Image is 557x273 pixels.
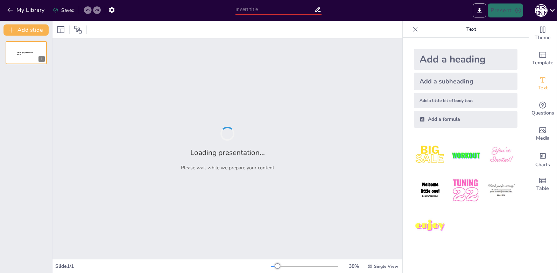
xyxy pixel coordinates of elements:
[488,3,523,17] button: Present
[74,25,82,34] span: Position
[532,59,554,67] span: Template
[535,3,548,17] button: А [PERSON_NAME]
[485,174,517,207] img: 6.jpeg
[531,109,554,117] span: Questions
[235,5,314,15] input: Insert title
[414,139,446,171] img: 1.jpeg
[5,5,48,16] button: My Library
[181,164,274,171] p: Please wait while we prepare your content
[538,84,548,92] span: Text
[38,56,45,62] div: 1
[345,263,362,270] div: 38 %
[55,24,66,35] div: Layout
[529,21,557,46] div: Change the overall theme
[529,96,557,121] div: Get real-time input from your audience
[190,148,265,157] h2: Loading presentation...
[529,121,557,147] div: Add images, graphics, shapes or video
[529,71,557,96] div: Add text boxes
[414,174,446,207] img: 4.jpeg
[3,24,49,36] button: Add slide
[414,93,517,108] div: Add a little bit of body text
[414,111,517,128] div: Add a formula
[414,49,517,70] div: Add a heading
[414,73,517,90] div: Add a subheading
[529,172,557,197] div: Add a table
[529,46,557,71] div: Add ready made slides
[536,185,549,192] span: Table
[53,7,75,14] div: Saved
[535,161,550,169] span: Charts
[421,21,522,38] p: Text
[473,3,486,17] button: Export to PowerPoint
[414,210,446,242] img: 7.jpeg
[6,41,47,64] div: 1
[449,139,482,171] img: 2.jpeg
[536,134,550,142] span: Media
[55,263,271,270] div: Slide 1 / 1
[529,147,557,172] div: Add charts and graphs
[17,52,33,56] span: Sendsteps presentation editor
[535,34,551,42] span: Theme
[374,264,398,269] span: Single View
[535,4,548,17] div: А [PERSON_NAME]
[485,139,517,171] img: 3.jpeg
[449,174,482,207] img: 5.jpeg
